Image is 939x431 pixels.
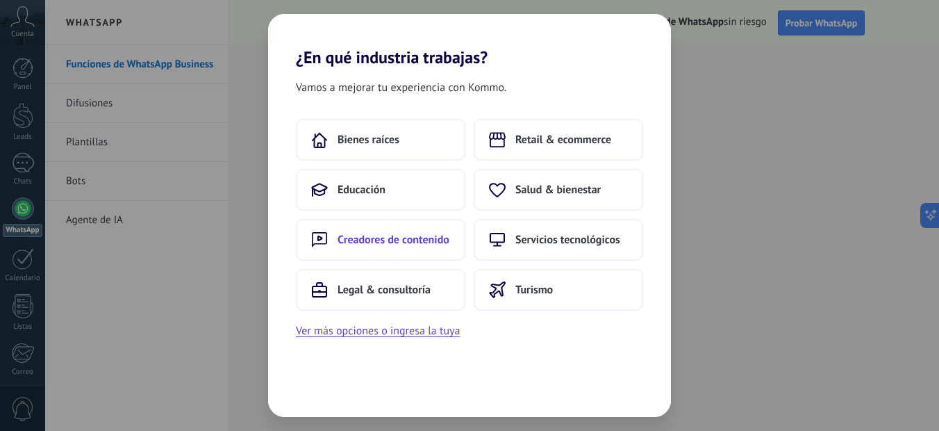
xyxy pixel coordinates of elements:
[515,183,601,197] span: Salud & bienestar
[338,233,449,247] span: Creadores de contenido
[515,133,611,147] span: Retail & ecommerce
[338,183,385,197] span: Educación
[296,219,465,261] button: Creadores de contenido
[338,133,399,147] span: Bienes raíces
[474,269,643,311] button: Turismo
[474,169,643,211] button: Salud & bienestar
[474,219,643,261] button: Servicios tecnológicos
[296,79,506,97] span: Vamos a mejorar tu experiencia con Kommo.
[296,169,465,211] button: Educación
[268,14,671,67] h2: ¿En qué industria trabajas?
[296,119,465,161] button: Bienes raíces
[296,322,460,340] button: Ver más opciones o ingresa la tuya
[515,233,620,247] span: Servicios tecnológicos
[296,269,465,311] button: Legal & consultoría
[474,119,643,161] button: Retail & ecommerce
[338,283,431,297] span: Legal & consultoría
[515,283,553,297] span: Turismo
